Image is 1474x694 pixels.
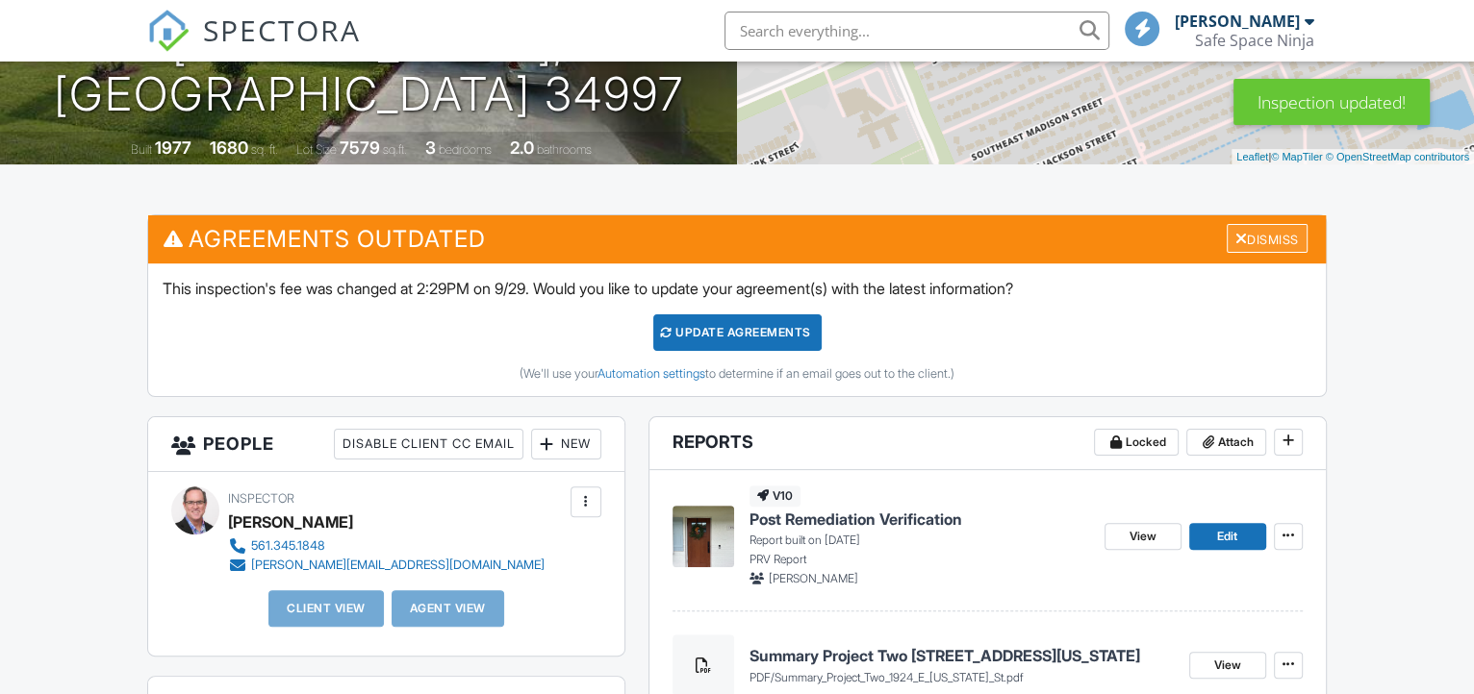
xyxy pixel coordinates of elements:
[251,558,545,573] div: [PERSON_NAME][EMAIL_ADDRESS][DOMAIN_NAME]
[148,215,1326,262] h3: Agreements Outdated
[1233,79,1430,125] div: Inspection updated!
[653,314,822,351] div: Update Agreements
[228,508,353,536] div: [PERSON_NAME]
[251,538,325,554] div: 561.345.1848
[383,142,407,157] span: sq.ft.
[597,366,705,381] a: Automation settings
[340,137,380,158] div: 7579
[1236,151,1268,162] a: Leaflet
[1175,12,1300,31] div: [PERSON_NAME]
[296,142,337,157] span: Lot Size
[148,417,624,472] h3: People
[439,142,492,157] span: bedrooms
[228,491,294,506] span: Inspector
[228,556,545,575] a: [PERSON_NAME][EMAIL_ADDRESS][DOMAIN_NAME]
[1195,31,1314,50] div: Safe Space Ninja
[251,142,278,157] span: sq. ft.
[203,10,361,50] span: SPECTORA
[131,142,152,157] span: Built
[147,10,190,52] img: The Best Home Inspection Software - Spectora
[147,26,361,66] a: SPECTORA
[334,429,523,459] div: Disable Client CC Email
[1271,151,1323,162] a: © MapTiler
[724,12,1109,50] input: Search everything...
[228,536,545,556] a: 561.345.1848
[210,137,248,158] div: 1680
[531,429,601,459] div: New
[155,137,191,158] div: 1977
[1326,151,1469,162] a: © OpenStreetMap contributors
[510,137,534,158] div: 2.0
[148,263,1326,396] div: This inspection's fee was changed at 2:29PM on 9/29. Would you like to update your agreement(s) w...
[163,366,1311,382] div: (We'll use your to determine if an email goes out to the client.)
[537,142,592,157] span: bathrooms
[1227,224,1308,254] div: Dismiss
[1232,149,1474,165] div: |
[425,137,436,158] div: 3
